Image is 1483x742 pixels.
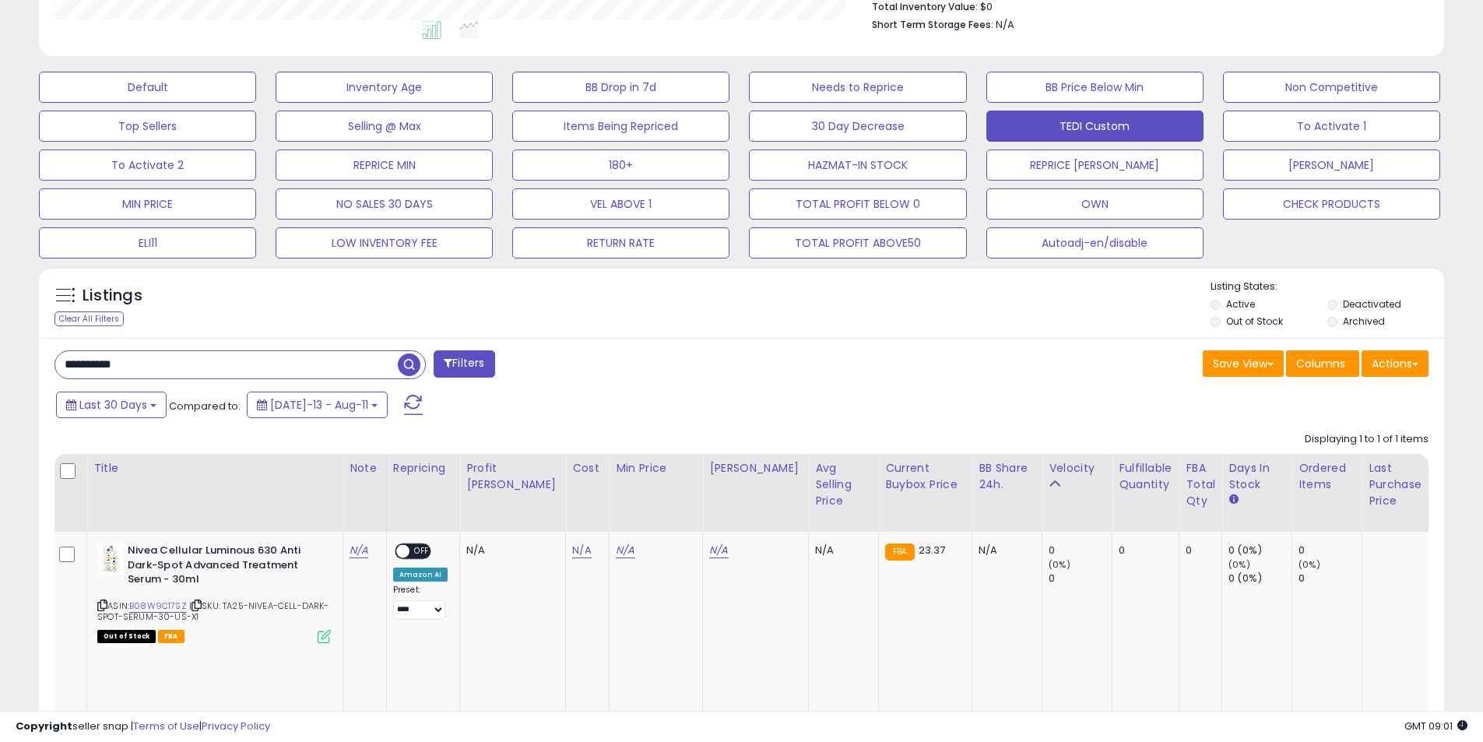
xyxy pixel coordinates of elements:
div: Cost [572,460,603,476]
div: N/A [466,543,553,557]
div: Clear All Filters [54,311,124,326]
h5: Listings [83,285,142,307]
div: Displaying 1 to 1 of 1 items [1305,432,1429,447]
div: 0 (0%) [1228,543,1291,557]
button: [DATE]-13 - Aug-11 [247,392,388,418]
button: Actions [1362,350,1429,377]
button: Save View [1203,350,1284,377]
a: N/A [350,543,368,558]
small: Days In Stock. [1228,493,1238,507]
a: B08W9C17SZ [129,600,187,613]
div: Ordered Items [1299,460,1355,493]
img: 41PGXiXLSPL._SL40_.jpg [97,543,124,575]
small: FBA [885,543,914,561]
div: Profit [PERSON_NAME] [466,460,559,493]
div: N/A [979,543,1030,557]
button: Filters [434,350,494,378]
button: 180+ [512,149,729,181]
button: To Activate 2 [39,149,256,181]
div: Current Buybox Price [885,460,965,493]
span: Compared to: [169,399,241,413]
button: Last 30 Days [56,392,167,418]
div: Title [93,460,336,476]
button: BB Drop in 7d [512,72,729,103]
button: HAZMAT-IN STOCK [749,149,966,181]
button: [PERSON_NAME] [1223,149,1440,181]
button: ELI11 [39,227,256,258]
div: Min Price [616,460,696,476]
a: Terms of Use [133,719,199,733]
a: N/A [572,543,591,558]
button: TOTAL PROFIT ABOVE50 [749,227,966,258]
button: BB Price Below Min [986,72,1204,103]
button: Selling @ Max [276,111,493,142]
b: Short Term Storage Fees: [872,18,993,31]
button: OWN [986,188,1204,220]
span: 23.37 [919,543,946,557]
button: Top Sellers [39,111,256,142]
label: Deactivated [1343,297,1401,311]
button: Autoadj-en/disable [986,227,1204,258]
button: Items Being Repriced [512,111,729,142]
div: Amazon AI [393,568,448,582]
button: MIN PRICE [39,188,256,220]
div: FBA Total Qty [1186,460,1215,509]
button: To Activate 1 [1223,111,1440,142]
span: N/A [996,17,1014,32]
span: 2025-09-11 09:01 GMT [1404,719,1467,733]
button: REPRICE MIN [276,149,493,181]
div: Repricing [393,460,453,476]
span: All listings that are currently out of stock and unavailable for purchase on Amazon [97,630,156,643]
button: RETURN RATE [512,227,729,258]
div: Avg Selling Price [815,460,872,509]
p: Listing States: [1211,280,1444,294]
b: Nivea Cellular Luminous 630 Anti Dark-Spot Advanced Treatment Serum - 30ml [128,543,317,591]
small: (0%) [1299,558,1320,571]
div: Days In Stock [1228,460,1285,493]
div: ASIN: [97,543,331,642]
a: N/A [616,543,634,558]
div: Note [350,460,380,476]
button: CHECK PRODUCTS [1223,188,1440,220]
div: 0 [1299,543,1362,557]
a: N/A [709,543,728,558]
small: (0%) [1049,558,1070,571]
span: OFF [409,545,434,558]
span: Columns [1296,356,1345,371]
div: seller snap | | [16,719,270,734]
div: 0 (0%) [1228,571,1291,586]
span: | SKU: TA25-NIVEA-CELL-DARK-SPOT-SERUM-30-US-X1 [97,600,329,623]
span: FBA [158,630,184,643]
div: 0 [1119,543,1167,557]
button: TEDI Custom [986,111,1204,142]
button: Non Competitive [1223,72,1440,103]
div: 0 [1299,571,1362,586]
button: Columns [1286,350,1359,377]
button: Needs to Reprice [749,72,966,103]
div: [PERSON_NAME] [709,460,802,476]
button: LOW INVENTORY FEE [276,227,493,258]
div: Fulfillable Quantity [1119,460,1172,493]
a: Privacy Policy [202,719,270,733]
div: Preset: [393,585,448,620]
div: Last Purchase Price [1369,460,1425,509]
span: Last 30 Days [79,397,147,413]
button: Default [39,72,256,103]
div: 0 [1049,543,1112,557]
label: Active [1226,297,1255,311]
div: N/A [815,543,866,557]
button: NO SALES 30 DAYS [276,188,493,220]
button: REPRICE [PERSON_NAME] [986,149,1204,181]
button: VEL ABOVE 1 [512,188,729,220]
div: 0 [1049,571,1112,586]
button: Inventory Age [276,72,493,103]
div: 0 [1186,543,1210,557]
small: (0%) [1228,558,1250,571]
div: Velocity [1049,460,1105,476]
button: 30 Day Decrease [749,111,966,142]
div: BB Share 24h. [979,460,1035,493]
label: Archived [1343,315,1385,328]
span: [DATE]-13 - Aug-11 [270,397,368,413]
button: TOTAL PROFIT BELOW 0 [749,188,966,220]
label: Out of Stock [1226,315,1283,328]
